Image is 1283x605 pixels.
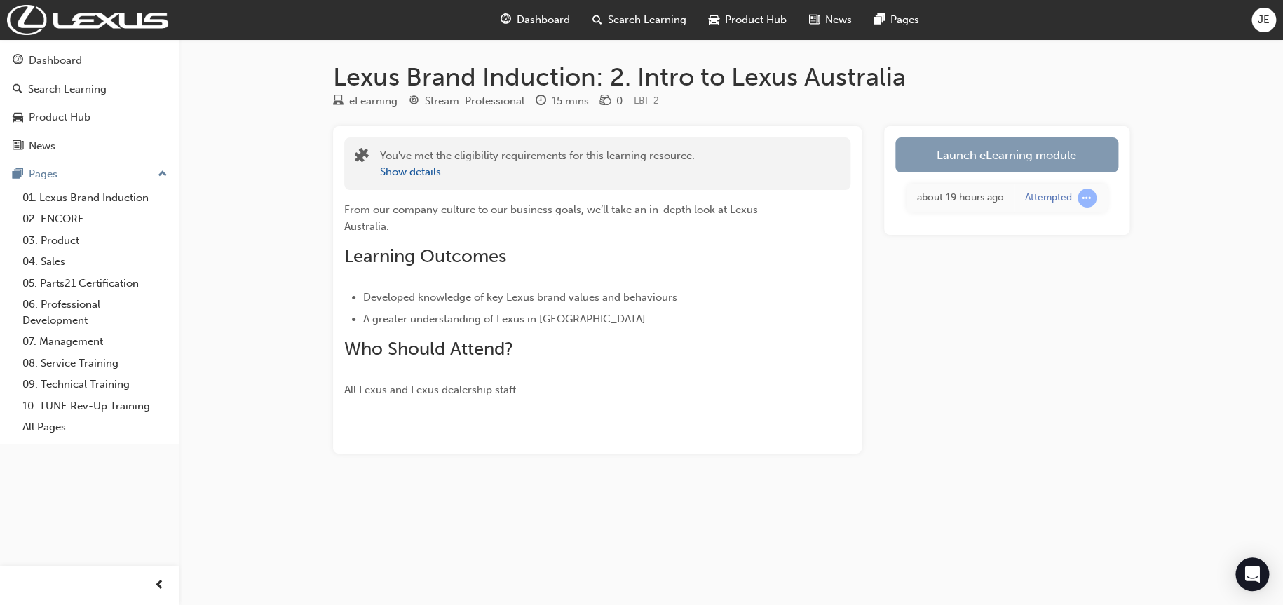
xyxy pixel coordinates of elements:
div: Type [333,93,398,110]
a: 07. Management [17,331,173,353]
span: Dashboard [517,12,570,28]
a: 02. ENCORE [17,208,173,230]
span: guage-icon [501,11,511,29]
a: All Pages [17,416,173,438]
span: Search Learning [608,12,686,28]
a: 03. Product [17,230,173,252]
div: Dashboard [29,53,82,69]
span: car-icon [13,111,23,124]
a: 01. Lexus Brand Induction [17,187,173,209]
div: eLearning [349,93,398,109]
div: You've met the eligibility requirements for this learning resource. [380,148,695,179]
span: Pages [890,12,919,28]
div: Thu Sep 18 2025 14:14:53 GMT+1000 (Australian Eastern Standard Time) [917,190,1004,206]
h1: Lexus Brand Induction: 2. Intro to Lexus Australia [333,62,1129,93]
span: car-icon [709,11,719,29]
a: 04. Sales [17,251,173,273]
span: target-icon [409,95,419,108]
button: Show details [380,164,441,180]
span: JE [1258,12,1270,28]
a: Launch eLearning module [895,137,1118,172]
span: All Lexus and Lexus dealership staff. [344,383,519,396]
span: News [825,12,852,28]
a: news-iconNews [798,6,863,34]
a: News [6,133,173,159]
div: Stream: Professional [425,93,524,109]
span: puzzle-icon [355,149,369,165]
span: search-icon [592,11,602,29]
a: search-iconSearch Learning [581,6,698,34]
span: learningRecordVerb_ATTEMPT-icon [1078,189,1097,208]
span: From our company culture to our business goals, we’ll take an in-depth look at Lexus Australia. [344,203,761,233]
span: clock-icon [536,95,546,108]
span: prev-icon [154,577,165,594]
span: Learning Outcomes [344,245,506,267]
a: Dashboard [6,48,173,74]
button: Pages [6,161,173,187]
div: Price [600,93,623,110]
span: Learning resource code [634,95,659,107]
span: pages-icon [13,168,23,181]
button: JE [1251,8,1276,32]
span: search-icon [13,83,22,96]
a: 08. Service Training [17,353,173,374]
a: 05. Parts21 Certification [17,273,173,294]
span: Developed knowledge of key Lexus brand values and behaviours [363,291,677,304]
a: car-iconProduct Hub [698,6,798,34]
span: Who Should Attend? [344,338,513,360]
a: Search Learning [6,76,173,102]
span: up-icon [158,165,168,184]
a: guage-iconDashboard [489,6,581,34]
a: 10. TUNE Rev-Up Training [17,395,173,417]
div: Pages [29,166,57,182]
div: 15 mins [552,93,589,109]
div: News [29,138,55,154]
a: 06. Professional Development [17,294,173,331]
img: Trak [7,5,168,35]
span: news-icon [809,11,820,29]
span: pages-icon [874,11,885,29]
div: Search Learning [28,81,107,97]
div: Stream [409,93,524,110]
span: learningResourceType_ELEARNING-icon [333,95,344,108]
span: guage-icon [13,55,23,67]
div: Open Intercom Messenger [1235,557,1269,591]
div: Product Hub [29,109,90,125]
span: news-icon [13,140,23,153]
a: pages-iconPages [863,6,930,34]
div: Attempted [1025,191,1072,205]
span: Product Hub [725,12,787,28]
a: Product Hub [6,104,173,130]
a: 09. Technical Training [17,374,173,395]
span: A greater understanding of Lexus in [GEOGRAPHIC_DATA] [363,313,646,325]
div: Duration [536,93,589,110]
div: 0 [616,93,623,109]
span: money-icon [600,95,611,108]
button: DashboardSearch LearningProduct HubNews [6,45,173,161]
